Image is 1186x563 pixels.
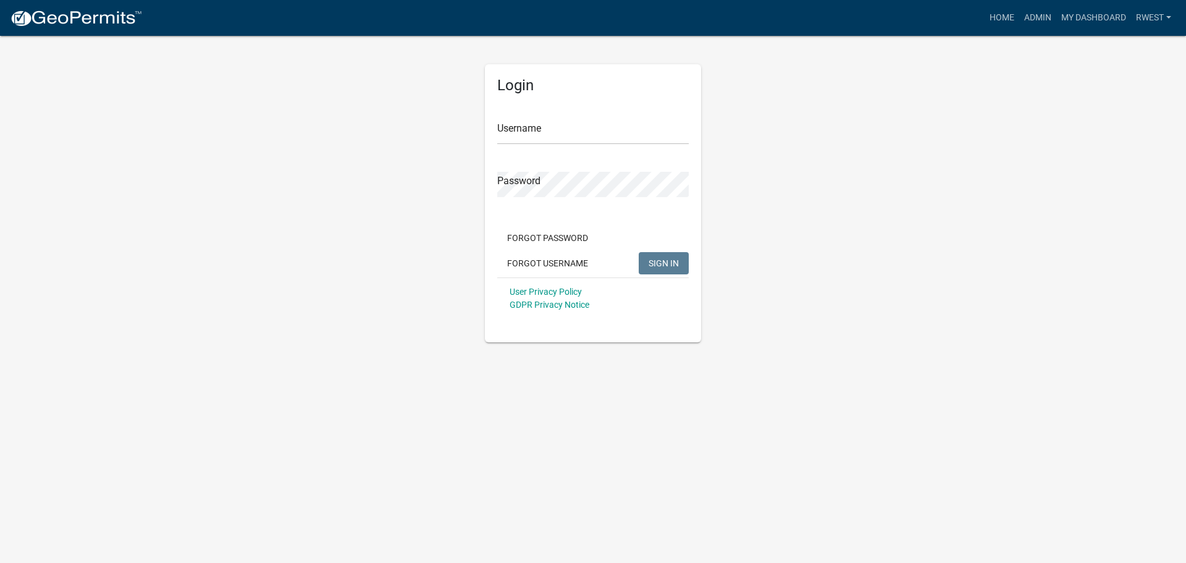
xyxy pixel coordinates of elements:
[985,6,1019,30] a: Home
[497,77,689,95] h5: Login
[1056,6,1131,30] a: My Dashboard
[497,252,598,274] button: Forgot Username
[1019,6,1056,30] a: Admin
[649,258,679,268] span: SIGN IN
[1131,6,1176,30] a: rwest
[510,300,589,310] a: GDPR Privacy Notice
[510,287,582,297] a: User Privacy Policy
[497,227,598,249] button: Forgot Password
[639,252,689,274] button: SIGN IN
